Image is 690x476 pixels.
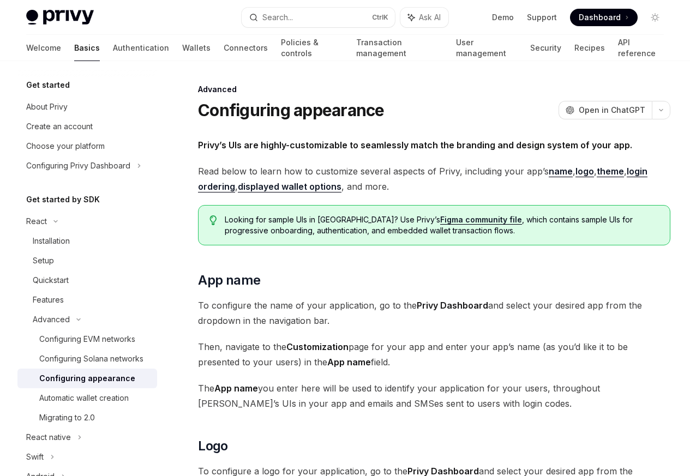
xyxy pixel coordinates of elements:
a: Quickstart [17,270,157,290]
a: Welcome [26,35,61,61]
a: theme [597,166,624,177]
div: About Privy [26,100,68,113]
div: Create an account [26,120,93,133]
a: Connectors [224,35,268,61]
div: Configuring Solana networks [39,352,143,365]
div: Migrating to 2.0 [39,411,95,424]
a: Authentication [113,35,169,61]
div: Quickstart [33,274,69,287]
div: Advanced [33,313,70,326]
span: App name [198,272,260,289]
a: Configuring EVM networks [17,329,157,349]
a: Recipes [574,35,605,61]
strong: Privy’s UIs are highly-customizable to seamlessly match the branding and design system of your app. [198,140,632,150]
strong: App name [327,357,371,367]
a: User management [456,35,518,61]
a: Transaction management [356,35,442,61]
a: Configuring Solana networks [17,349,157,369]
button: Open in ChatGPT [559,101,652,119]
span: Logo [198,437,228,455]
a: Migrating to 2.0 [17,408,157,427]
a: displayed wallet options [238,181,341,192]
span: The you enter here will be used to identify your application for your users, throughout [PERSON_N... [198,381,670,411]
strong: App name [214,383,258,394]
a: Configuring appearance [17,369,157,388]
span: Open in ChatGPT [579,105,645,116]
span: Read below to learn how to customize several aspects of Privy, including your app’s , , , , , and... [198,164,670,194]
span: Ctrl K [372,13,388,22]
span: Ask AI [419,12,441,23]
a: Dashboard [570,9,638,26]
div: Configuring appearance [39,372,135,385]
a: Basics [74,35,100,61]
a: Installation [17,231,157,251]
div: Swift [26,450,44,463]
span: Dashboard [579,12,621,23]
img: light logo [26,10,94,25]
div: Search... [262,11,293,24]
div: Features [33,293,64,306]
span: Then, navigate to the page for your app and enter your app’s name (as you’d like it to be present... [198,339,670,370]
h5: Get started [26,79,70,92]
div: Configuring Privy Dashboard [26,159,130,172]
div: React [26,215,47,228]
div: Configuring EVM networks [39,333,135,346]
a: Features [17,290,157,310]
a: Automatic wallet creation [17,388,157,408]
a: API reference [618,35,664,61]
div: Choose your platform [26,140,105,153]
div: Setup [33,254,54,267]
a: Wallets [182,35,211,61]
div: React native [26,431,71,444]
strong: Privy Dashboard [417,300,488,311]
span: To configure the name of your application, go to the and select your desired app from the dropdow... [198,298,670,328]
svg: Tip [209,215,217,225]
h1: Configuring appearance [198,100,385,120]
div: Advanced [198,84,670,95]
button: Search...CtrlK [242,8,395,27]
div: Automatic wallet creation [39,391,129,405]
a: Setup [17,251,157,270]
h5: Get started by SDK [26,193,100,206]
a: About Privy [17,97,157,117]
a: name [549,166,573,177]
a: Support [527,12,557,23]
button: Toggle dark mode [646,9,664,26]
span: Looking for sample UIs in [GEOGRAPHIC_DATA]? Use Privy’s , which contains sample UIs for progress... [225,214,659,236]
a: Choose your platform [17,136,157,156]
a: logo [575,166,594,177]
strong: Customization [286,341,349,352]
button: Ask AI [400,8,448,27]
a: Create an account [17,117,157,136]
a: Demo [492,12,514,23]
a: Security [530,35,561,61]
a: Figma community file [440,215,522,225]
div: Installation [33,234,70,248]
a: Policies & controls [281,35,343,61]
